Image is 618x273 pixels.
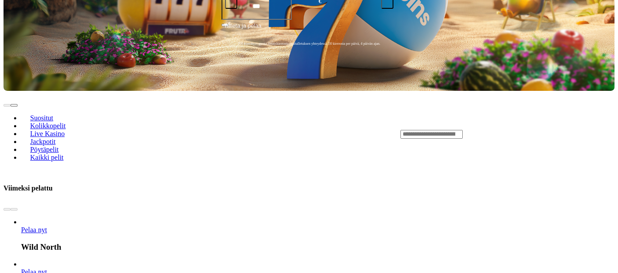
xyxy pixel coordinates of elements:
[21,143,68,156] a: Pöytäpelit
[27,146,62,153] span: Pöytäpelit
[4,184,53,192] h3: Viimeksi pelattu
[27,154,67,161] span: Kaikki pelit
[27,130,68,137] span: Live Kasino
[21,135,64,148] a: Jackpotit
[229,21,231,26] span: €
[27,122,69,129] span: Kolikkopelit
[27,114,57,122] span: Suositut
[221,21,397,38] button: Talleta ja pelaa
[27,138,59,145] span: Jackpotit
[21,226,47,233] a: Wild North
[21,226,47,233] span: Pelaa nyt
[11,208,18,211] button: next slide
[224,22,261,37] span: Talleta ja pelaa
[21,111,62,125] a: Suositut
[4,104,11,107] button: prev slide
[21,119,75,133] a: Kolikkopelit
[21,127,74,140] a: Live Kasino
[4,99,383,169] nav: Lobby
[4,208,11,211] button: prev slide
[4,91,614,177] header: Lobby
[400,130,463,139] input: Search
[11,104,18,107] button: next slide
